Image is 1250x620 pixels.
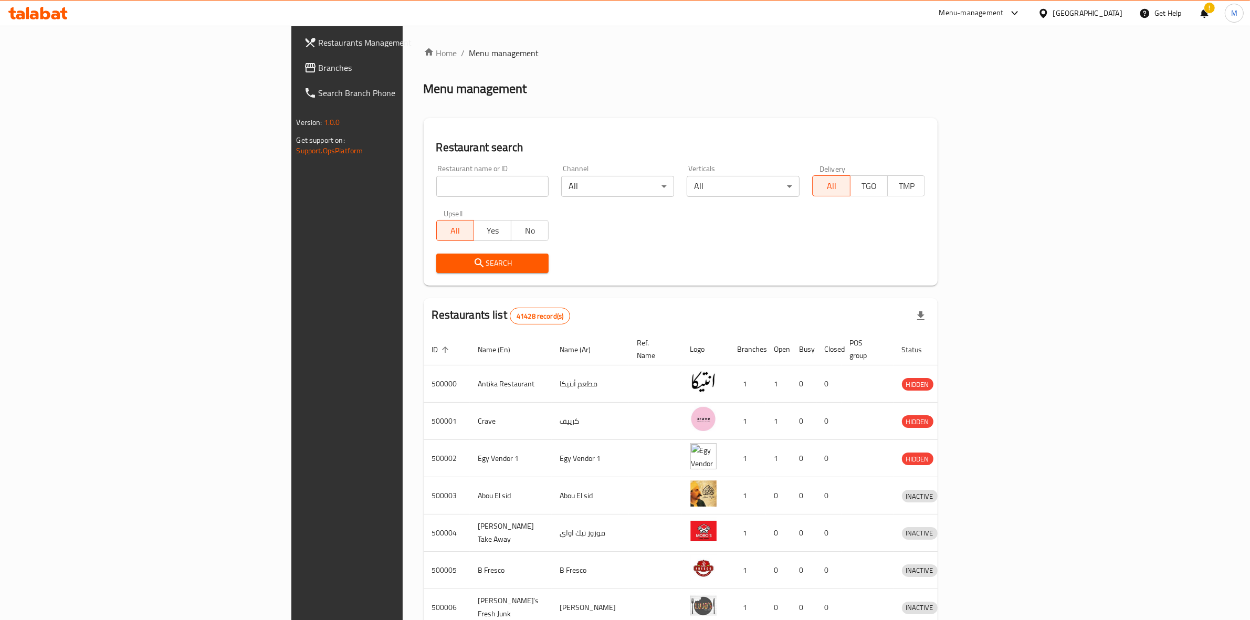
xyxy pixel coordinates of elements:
td: 0 [816,440,842,477]
span: All [817,178,846,194]
span: All [441,223,470,238]
td: مطعم أنتيكا [552,365,629,403]
span: Search [445,257,541,270]
span: Restaurants Management [319,36,492,49]
td: Egy Vendor 1 [470,440,552,477]
th: Open [766,333,791,365]
td: 1 [766,365,791,403]
input: Search for restaurant name or ID.. [436,176,549,197]
button: No [511,220,549,241]
img: Crave [690,406,717,432]
span: INACTIVE [902,527,938,539]
h2: Restaurants list [432,307,571,324]
img: B Fresco [690,555,717,581]
div: All [687,176,800,197]
div: [GEOGRAPHIC_DATA] [1053,7,1122,19]
span: TGO [855,178,884,194]
span: Branches [319,61,492,74]
td: [PERSON_NAME] Take Away [470,514,552,552]
th: Branches [729,333,766,365]
td: كرييف [552,403,629,440]
a: Search Branch Phone [296,80,500,106]
td: 0 [766,477,791,514]
label: Delivery [820,165,846,172]
td: 1 [729,440,766,477]
span: TMP [892,178,921,194]
td: Antika Restaurant [470,365,552,403]
button: All [812,175,850,196]
td: B Fresco [470,552,552,589]
span: Search Branch Phone [319,87,492,99]
td: Egy Vendor 1 [552,440,629,477]
span: No [516,223,544,238]
span: Status [902,343,936,356]
td: Crave [470,403,552,440]
button: TGO [850,175,888,196]
div: HIDDEN [902,378,933,391]
span: INACTIVE [902,490,938,502]
span: Name (En) [478,343,524,356]
td: Abou El sid [552,477,629,514]
span: Get support on: [297,133,345,147]
td: 0 [766,514,791,552]
td: 0 [816,477,842,514]
img: Moro's Take Away [690,518,717,544]
div: All [561,176,674,197]
th: Busy [791,333,816,365]
td: 0 [816,514,842,552]
td: 1 [729,477,766,514]
span: Ref. Name [637,337,669,362]
td: 0 [816,552,842,589]
span: HIDDEN [902,379,933,391]
img: Antika Restaurant [690,369,717,395]
span: INACTIVE [902,602,938,614]
span: Yes [478,223,507,238]
span: Menu management [469,47,539,59]
span: Name (Ar) [560,343,605,356]
span: HIDDEN [902,416,933,428]
td: 1 [729,403,766,440]
td: 0 [791,365,816,403]
span: POS group [850,337,881,362]
img: Abou El sid [690,480,717,507]
span: 41428 record(s) [510,311,570,321]
th: Logo [682,333,729,365]
img: Lujo's Fresh Junk [690,592,717,618]
div: HIDDEN [902,415,933,428]
button: Yes [474,220,511,241]
td: 0 [791,440,816,477]
td: 0 [816,403,842,440]
a: Restaurants Management [296,30,500,55]
button: Search [436,254,549,273]
nav: breadcrumb [424,47,938,59]
td: موروز تيك اواي [552,514,629,552]
div: Menu-management [939,7,1004,19]
button: All [436,220,474,241]
td: Abou El sid [470,477,552,514]
div: Total records count [510,308,570,324]
span: M [1231,7,1237,19]
span: HIDDEN [902,453,933,465]
a: Branches [296,55,500,80]
div: Export file [908,303,933,329]
td: 1 [729,514,766,552]
button: TMP [887,175,925,196]
label: Upsell [444,209,463,217]
th: Closed [816,333,842,365]
h2: Restaurant search [436,140,926,155]
td: 0 [816,365,842,403]
td: B Fresco [552,552,629,589]
a: Support.OpsPlatform [297,144,363,157]
td: 1 [729,552,766,589]
span: 1.0.0 [324,115,340,129]
h2: Menu management [424,80,527,97]
td: 0 [791,552,816,589]
td: 0 [766,552,791,589]
span: INACTIVE [902,564,938,576]
span: Version: [297,115,322,129]
span: ID [432,343,452,356]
